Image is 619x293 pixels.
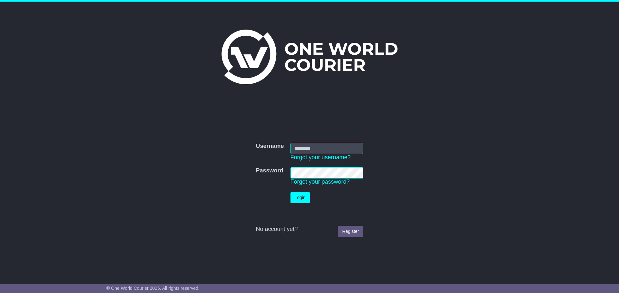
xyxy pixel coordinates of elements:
label: Password [256,167,283,174]
a: Forgot your username? [290,154,351,160]
button: Login [290,192,310,203]
a: Forgot your password? [290,179,350,185]
label: Username [256,143,284,150]
div: No account yet? [256,226,363,233]
a: Register [338,226,363,237]
img: One World [221,30,398,84]
span: © One World Courier 2025. All rights reserved. [106,286,200,291]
